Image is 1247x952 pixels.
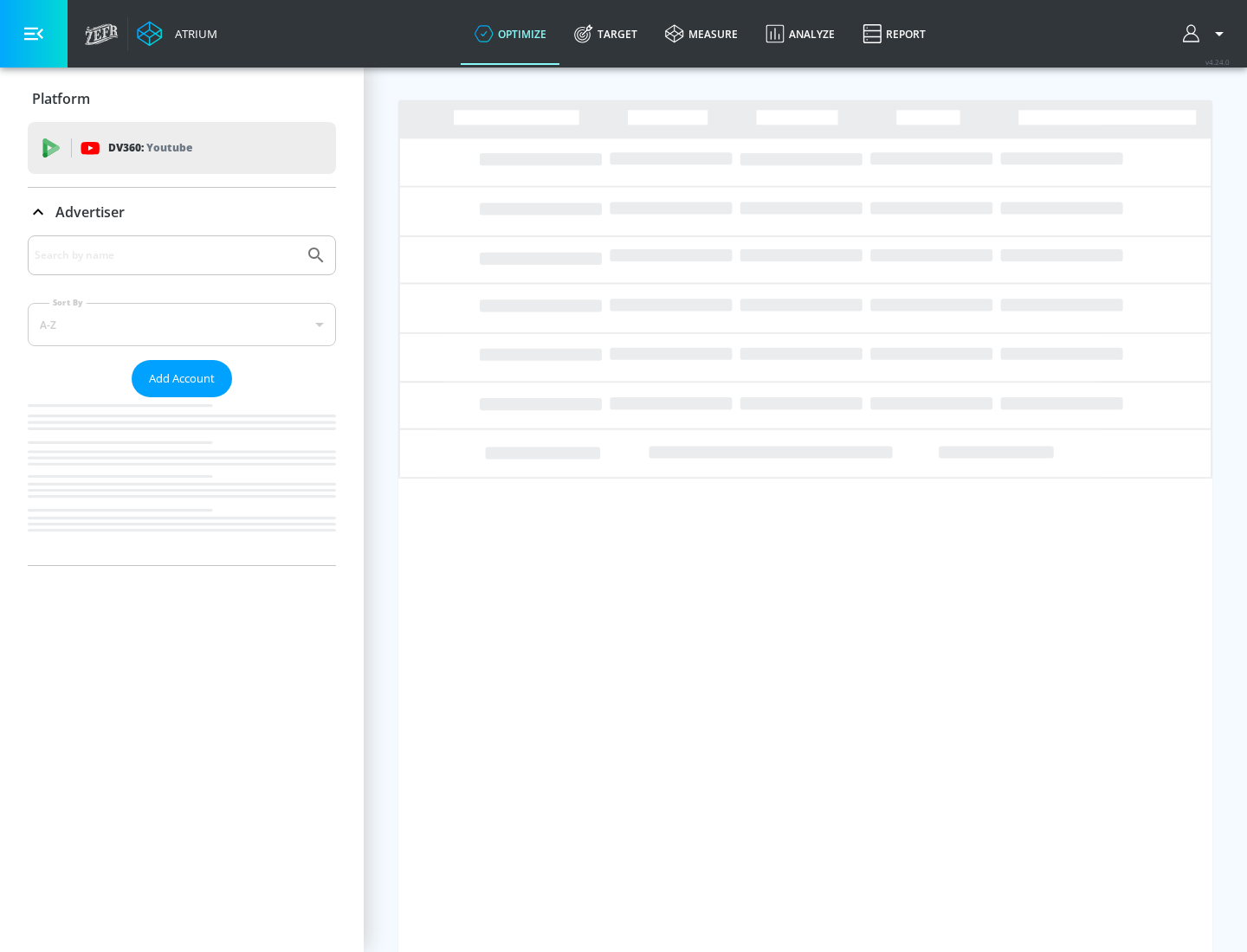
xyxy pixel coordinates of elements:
p: DV360: [108,138,192,158]
p: Platform [32,89,90,108]
div: Platform [28,74,336,123]
span: v 4.24.0 [1205,57,1230,67]
div: Atrium [168,26,217,42]
div: DV360: Youtube [28,122,336,174]
a: Report [849,3,940,65]
input: Search by name [35,244,297,267]
div: Advertiser [28,235,336,565]
button: Add Account [132,360,232,397]
label: Sort By [49,297,87,308]
p: Youtube [146,138,192,157]
nav: list of Advertiser [28,397,336,565]
p: Advertiser [55,203,125,222]
div: A-Z [28,303,336,346]
a: Target [560,3,651,65]
a: optimize [461,3,560,65]
span: Add Account [149,369,215,389]
div: Advertiser [28,188,336,236]
a: Atrium [137,21,217,47]
a: Analyze [752,3,849,65]
a: measure [651,3,752,65]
